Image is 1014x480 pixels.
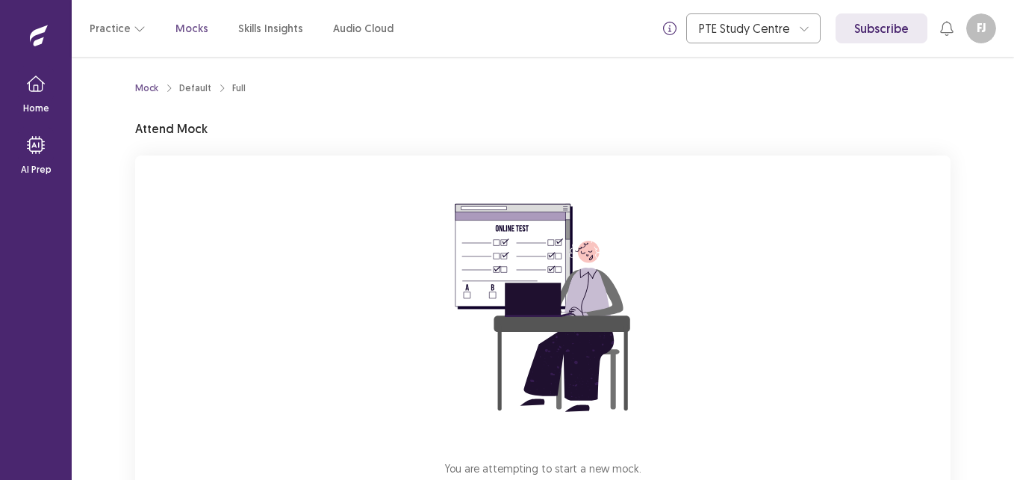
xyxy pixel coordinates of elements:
button: info [656,15,683,42]
a: Mock [135,81,158,95]
button: Practice [90,15,146,42]
p: AI Prep [21,163,52,176]
nav: breadcrumb [135,81,246,95]
a: Subscribe [836,13,927,43]
button: FJ [966,13,996,43]
p: Attend Mock [135,120,208,138]
a: Skills Insights [238,21,303,37]
div: Default [179,81,211,95]
img: attend-mock [408,173,677,443]
div: Full [232,81,246,95]
a: Audio Cloud [333,21,394,37]
div: PTE Study Centre [699,14,791,43]
a: Mocks [175,21,208,37]
p: Home [23,102,49,115]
